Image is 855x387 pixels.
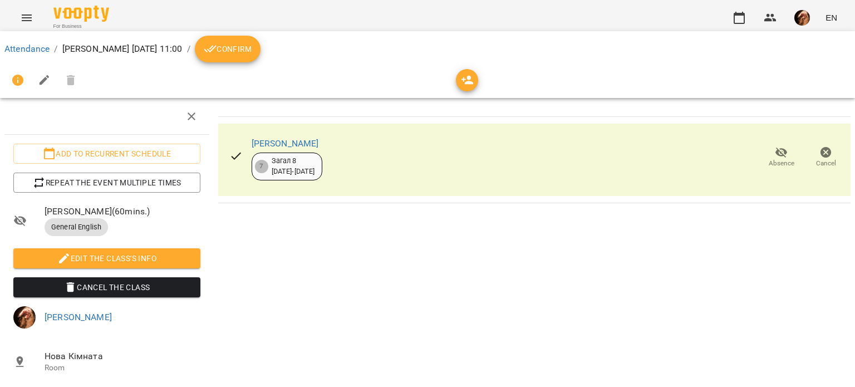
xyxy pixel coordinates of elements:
button: Absence [759,142,804,173]
span: For Business [53,23,109,30]
span: Cancel [816,159,836,168]
a: Attendance [4,43,50,54]
button: EN [821,7,842,28]
button: Edit the class's Info [13,248,200,268]
span: EN [825,12,837,23]
span: Нова Кімната [45,350,200,363]
span: General English [45,222,108,232]
button: Confirm [195,36,261,62]
div: 7 [255,160,268,173]
span: [PERSON_NAME] ( 60 mins. ) [45,205,200,218]
div: Загал 8 [DATE] - [DATE] [272,156,315,177]
span: Absence [769,159,794,168]
button: Cancel the class [13,277,200,297]
li: / [187,42,190,56]
button: Add to recurrent schedule [13,144,200,164]
img: c8e0f8f11f5ebb5948ff4c20ade7ab01.jpg [794,10,810,26]
img: c8e0f8f11f5ebb5948ff4c20ade7ab01.jpg [13,306,36,329]
p: [PERSON_NAME] [DATE] 11:00 [62,42,183,56]
p: Room [45,362,200,374]
a: [PERSON_NAME] [252,138,319,149]
li: / [54,42,57,56]
img: Voopty Logo [53,6,109,22]
span: Repeat the event multiple times [22,176,191,189]
span: Add to recurrent schedule [22,147,191,160]
a: [PERSON_NAME] [45,312,112,322]
button: Cancel [804,142,848,173]
span: Cancel the class [22,281,191,294]
nav: breadcrumb [4,36,851,62]
button: Menu [13,4,40,31]
button: Repeat the event multiple times [13,173,200,193]
span: Edit the class's Info [22,252,191,265]
span: Confirm [204,42,252,56]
